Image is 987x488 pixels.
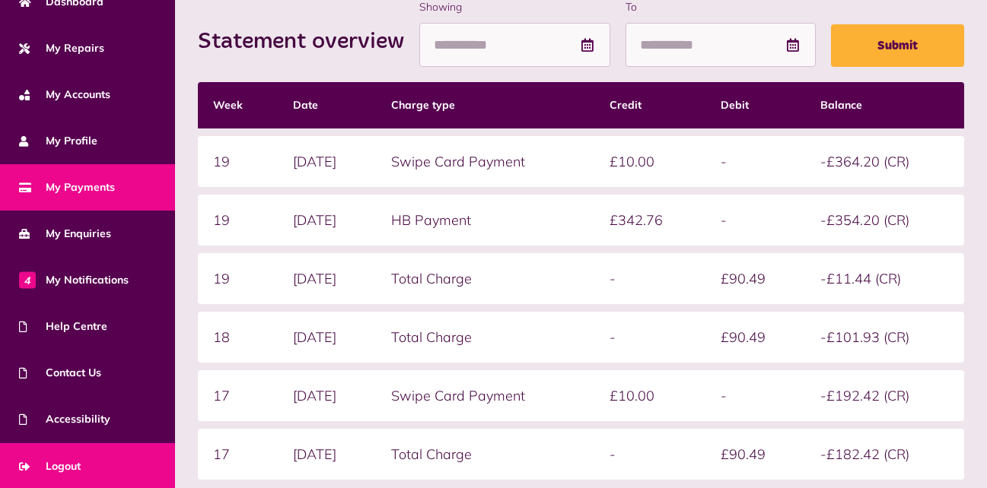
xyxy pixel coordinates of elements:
[19,179,115,195] span: My Payments
[19,411,110,427] span: Accessibility
[198,370,278,421] td: 17
[278,195,376,246] td: [DATE]
[376,253,594,304] td: Total Charge
[594,429,705,480] td: -
[805,429,964,480] td: -£182.42 (CR)
[705,136,806,187] td: -
[278,136,376,187] td: [DATE]
[376,312,594,363] td: Total Charge
[19,318,107,334] span: Help Centre
[278,429,376,480] td: [DATE]
[594,253,705,304] td: -
[198,429,278,480] td: 17
[805,370,964,421] td: -£192.42 (CR)
[594,136,705,187] td: £10.00
[594,82,705,128] th: Credit
[705,312,806,363] td: £90.49
[805,195,964,246] td: -£354.20 (CR)
[376,370,594,421] td: Swipe Card Payment
[198,253,278,304] td: 19
[278,82,376,128] th: Date
[705,82,806,128] th: Debit
[805,312,964,363] td: -£101.93 (CR)
[705,429,806,480] td: £90.49
[376,429,594,480] td: Total Charge
[19,365,101,381] span: Contact Us
[19,458,81,474] span: Logout
[198,312,278,363] td: 18
[19,272,129,288] span: My Notifications
[278,312,376,363] td: [DATE]
[594,195,705,246] td: £342.76
[376,195,594,246] td: HB Payment
[805,136,964,187] td: -£364.20 (CR)
[19,271,36,288] span: 4
[594,370,705,421] td: £10.00
[278,370,376,421] td: [DATE]
[198,82,278,128] th: Week
[805,82,964,128] th: Balance
[198,136,278,187] td: 19
[19,226,111,242] span: My Enquiries
[198,195,278,246] td: 19
[705,370,806,421] td: -
[19,133,97,149] span: My Profile
[376,82,594,128] th: Charge type
[805,253,964,304] td: -£11.44 (CR)
[831,24,964,67] button: Submit
[19,87,110,103] span: My Accounts
[594,312,705,363] td: -
[19,40,104,56] span: My Repairs
[705,195,806,246] td: -
[278,253,376,304] td: [DATE]
[705,253,806,304] td: £90.49
[376,136,594,187] td: Swipe Card Payment
[198,28,419,55] h2: Statement overview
